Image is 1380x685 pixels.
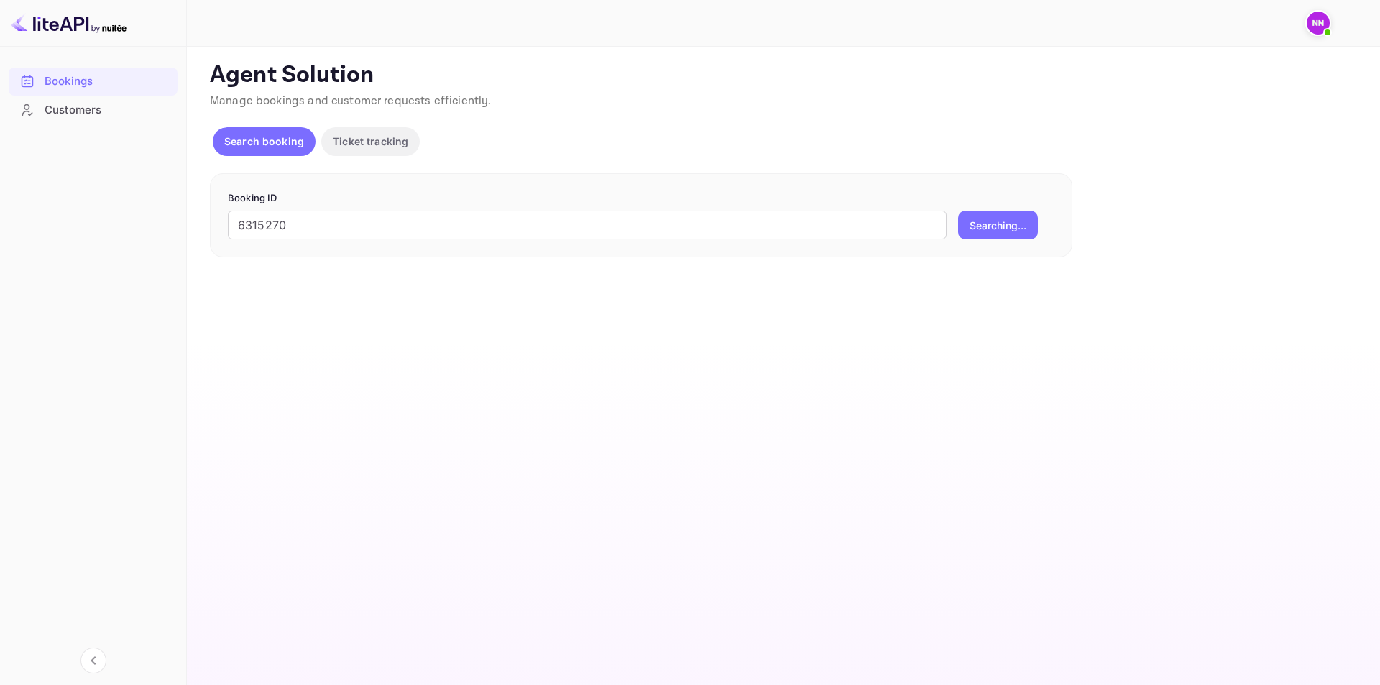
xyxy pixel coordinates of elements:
div: Bookings [45,73,170,90]
p: Agent Solution [210,61,1354,90]
div: Customers [9,96,178,124]
button: Collapse navigation [80,648,106,673]
input: Enter Booking ID (e.g., 63782194) [228,211,947,239]
a: Customers [9,96,178,123]
button: Searching... [958,211,1038,239]
p: Search booking [224,134,304,149]
img: LiteAPI logo [11,12,126,35]
div: Bookings [9,68,178,96]
p: Booking ID [228,191,1054,206]
p: Ticket tracking [333,134,408,149]
div: Customers [45,102,170,119]
img: N/A N/A [1307,12,1330,35]
a: Bookings [9,68,178,94]
span: Manage bookings and customer requests efficiently. [210,93,492,109]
